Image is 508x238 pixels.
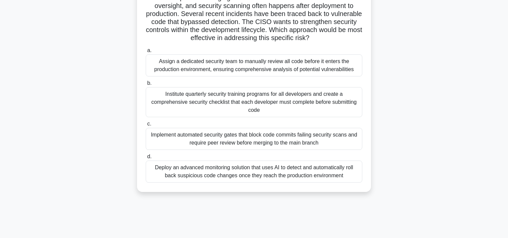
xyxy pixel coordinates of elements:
[146,128,362,150] div: Implement automated security gates that block code commits failing security scans and require pee...
[147,154,151,159] span: d.
[146,87,362,117] div: Institute quarterly security training programs for all developers and create a comprehensive secu...
[146,54,362,76] div: Assign a dedicated security team to manually review all code before it enters the production envi...
[146,161,362,183] div: Deploy an advanced monitoring solution that uses AI to detect and automatically roll back suspici...
[147,121,151,127] span: c.
[147,80,151,86] span: b.
[147,47,151,53] span: a.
